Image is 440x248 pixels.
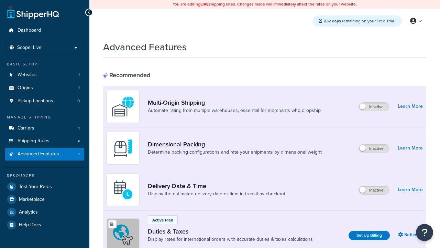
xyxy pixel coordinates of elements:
[148,190,286,197] a: Display the estimated delivery date or time in transit as checkout.
[148,99,321,106] a: Multi-Origin Shipping
[5,82,84,94] a: Origins1
[19,184,52,190] span: Test Your Rates
[111,94,135,118] img: WatD5o0RtDAAAAAElFTkSuQmCC
[19,209,38,215] span: Analytics
[148,236,313,243] a: Display rates for international orders with accurate duties & taxes calculations
[78,125,80,131] span: 1
[152,217,173,223] p: Active Plan
[19,197,45,203] span: Marketplace
[359,186,389,194] label: Inactive
[19,222,41,228] span: Help Docs
[18,138,49,144] span: Shipping Rules
[5,148,84,161] a: Advanced Features1
[200,1,209,7] b: LIVE
[398,143,423,153] a: Learn More
[148,149,322,156] a: Determine packing configurations and rate your shipments by dimensional weight
[5,219,84,231] a: Help Docs
[5,122,84,135] li: Carriers
[398,102,423,111] a: Learn More
[5,206,84,218] a: Analytics
[5,122,84,135] a: Carriers1
[324,18,394,24] span: remaining on your Free Trial
[103,40,187,54] h1: Advanced Features
[5,95,84,107] a: Pickup Locations0
[398,185,423,195] a: Learn More
[18,85,33,91] span: Origins
[5,135,84,147] a: Shipping Rules
[18,125,34,131] span: Carriers
[5,69,84,81] li: Websites
[5,148,84,161] li: Advanced Features
[111,136,135,160] img: DTVBYsAAAAAASUVORK5CYII=
[78,72,80,78] span: 1
[18,28,41,33] span: Dashboard
[398,230,423,240] a: Settings
[148,182,286,190] a: Delivery Date & Time
[416,224,433,241] button: Open Resource Center
[103,71,150,79] div: Recommended
[148,228,313,235] a: Duties & Taxes
[17,45,42,51] span: Scope: Live
[148,107,321,114] a: Automate rating from multiple warehouses, essential for merchants who dropship
[359,144,389,153] label: Inactive
[5,180,84,193] a: Test Your Rates
[18,151,59,157] span: Advanced Features
[359,103,389,111] label: Inactive
[5,173,84,179] div: Resources
[78,85,80,91] span: 1
[349,231,390,240] a: Set Up Billing
[324,18,341,24] strong: 232 days
[18,72,37,78] span: Websites
[5,114,84,120] div: Manage Shipping
[5,95,84,107] li: Pickup Locations
[5,193,84,206] a: Marketplace
[5,69,84,81] a: Websites1
[78,151,80,157] span: 1
[5,24,84,37] a: Dashboard
[18,98,53,104] span: Pickup Locations
[5,82,84,94] li: Origins
[111,178,135,202] img: gfkeb5ejjkALwAAAABJRU5ErkJggg==
[148,141,322,148] a: Dimensional Packing
[77,98,80,104] span: 0
[5,61,84,67] div: Basic Setup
